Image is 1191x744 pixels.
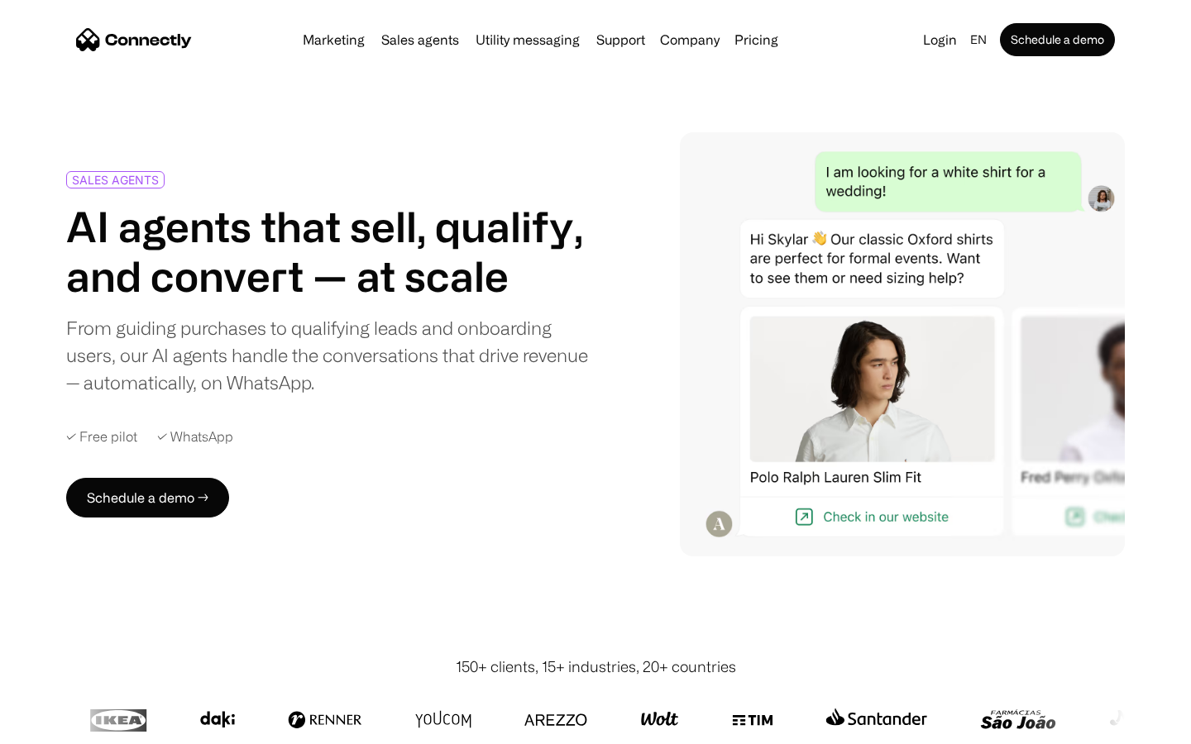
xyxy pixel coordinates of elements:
[76,27,192,52] a: home
[33,715,99,738] ul: Language list
[728,33,785,46] a: Pricing
[1000,23,1115,56] a: Schedule a demo
[964,28,997,51] div: en
[375,33,466,46] a: Sales agents
[66,478,229,517] a: Schedule a demo →
[660,28,720,51] div: Company
[590,33,652,46] a: Support
[66,314,589,396] div: From guiding purchases to qualifying leads and onboarding users, our AI agents handle the convers...
[72,174,159,186] div: SALES AGENTS
[296,33,371,46] a: Marketing
[66,202,589,301] h1: AI agents that sell, qualify, and convert — at scale
[66,429,137,445] div: ✓ Free pilot
[469,33,586,46] a: Utility messaging
[157,429,233,445] div: ✓ WhatsApp
[970,28,987,51] div: en
[916,28,964,51] a: Login
[456,656,736,678] div: 150+ clients, 15+ industries, 20+ countries
[17,713,99,738] aside: Language selected: English
[655,28,725,51] div: Company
